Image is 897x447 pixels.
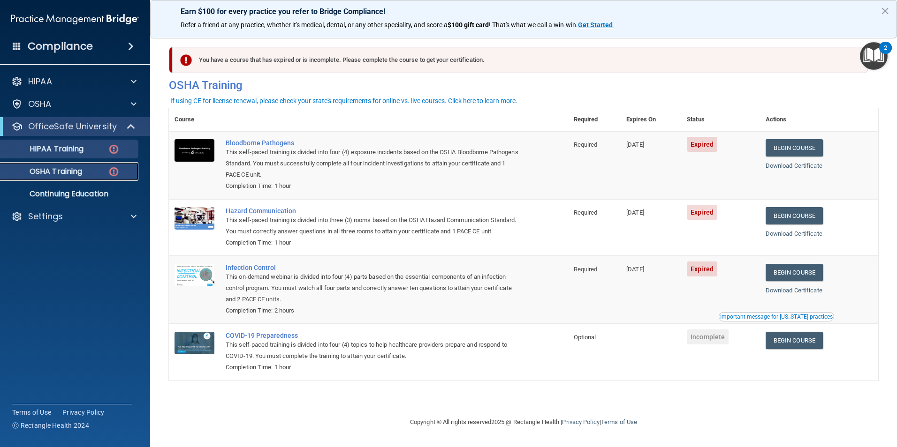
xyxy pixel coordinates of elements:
div: 2 [884,48,887,60]
p: OSHA Training [6,167,82,176]
button: Open Resource Center, 2 new notifications [860,42,888,70]
a: HIPAA [11,76,137,87]
p: Settings [28,211,63,222]
img: danger-circle.6113f641.png [108,166,120,178]
a: Download Certificate [766,162,822,169]
a: Begin Course [766,139,823,156]
a: Terms of Use [601,418,637,425]
div: If using CE for license renewal, please check your state's requirements for online vs. live cours... [170,97,517,104]
span: [DATE] [626,266,644,273]
a: Download Certificate [766,287,822,294]
div: This self-paced training is divided into three (3) rooms based on the OSHA Hazard Communication S... [226,215,521,237]
a: Get Started [578,21,614,29]
a: Settings [11,211,137,222]
div: Completion Time: 2 hours [226,305,521,316]
a: Begin Course [766,264,823,281]
div: Completion Time: 1 hour [226,180,521,192]
strong: Get Started [578,21,613,29]
a: Begin Course [766,207,823,224]
span: Ⓒ Rectangle Health 2024 [12,421,89,430]
span: Required [574,266,598,273]
th: Status [681,108,760,131]
a: OSHA [11,98,137,110]
p: OfficeSafe University [28,121,117,132]
a: Infection Control [226,264,521,271]
span: ! That's what we call a win-win. [489,21,578,29]
th: Expires On [621,108,681,131]
a: Hazard Communication [226,207,521,215]
p: Continuing Education [6,189,134,199]
a: COVID-19 Preparedness [226,332,521,339]
a: Bloodborne Pathogens [226,139,521,147]
p: OSHA [28,98,52,110]
div: You have a course that has expired or is incomplete. Please complete the course to get your certi... [173,47,868,73]
div: Copyright © All rights reserved 2025 @ Rectangle Health | | [352,407,695,437]
span: Incomplete [687,329,729,344]
div: Completion Time: 1 hour [226,237,521,248]
span: Optional [574,334,596,341]
a: Begin Course [766,332,823,349]
span: [DATE] [626,209,644,216]
p: HIPAA [28,76,52,87]
div: Important message for [US_STATE] practices [720,314,833,320]
img: danger-circle.6113f641.png [108,143,120,155]
a: Privacy Policy [62,408,105,417]
div: This self-paced training is divided into four (4) exposure incidents based on the OSHA Bloodborne... [226,147,521,180]
th: Course [169,108,220,131]
span: Required [574,141,598,148]
h4: OSHA Training [169,79,878,92]
h4: Compliance [28,40,93,53]
span: Required [574,209,598,216]
span: Expired [687,261,717,276]
span: Expired [687,137,717,152]
button: If using CE for license renewal, please check your state's requirements for online vs. live cours... [169,96,519,105]
span: Expired [687,205,717,220]
img: exclamation-circle-solid-danger.72ef9ffc.png [180,54,192,66]
a: Terms of Use [12,408,51,417]
p: Earn $100 for every practice you refer to Bridge Compliance! [181,7,867,16]
div: Completion Time: 1 hour [226,362,521,373]
a: Download Certificate [766,230,822,237]
span: Refer a friend at any practice, whether it's medical, dental, or any other speciality, and score a [181,21,448,29]
div: This self-paced training is divided into four (4) topics to help healthcare providers prepare and... [226,339,521,362]
button: Read this if you are a dental practitioner in the state of CA [719,312,834,321]
th: Required [568,108,621,131]
div: This on-demand webinar is divided into four (4) parts based on the essential components of an inf... [226,271,521,305]
span: [DATE] [626,141,644,148]
strong: $100 gift card [448,21,489,29]
p: HIPAA Training [6,144,84,154]
a: OfficeSafe University [11,121,136,132]
button: Close [881,3,889,18]
th: Actions [760,108,878,131]
img: PMB logo [11,10,139,29]
a: Privacy Policy [562,418,599,425]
